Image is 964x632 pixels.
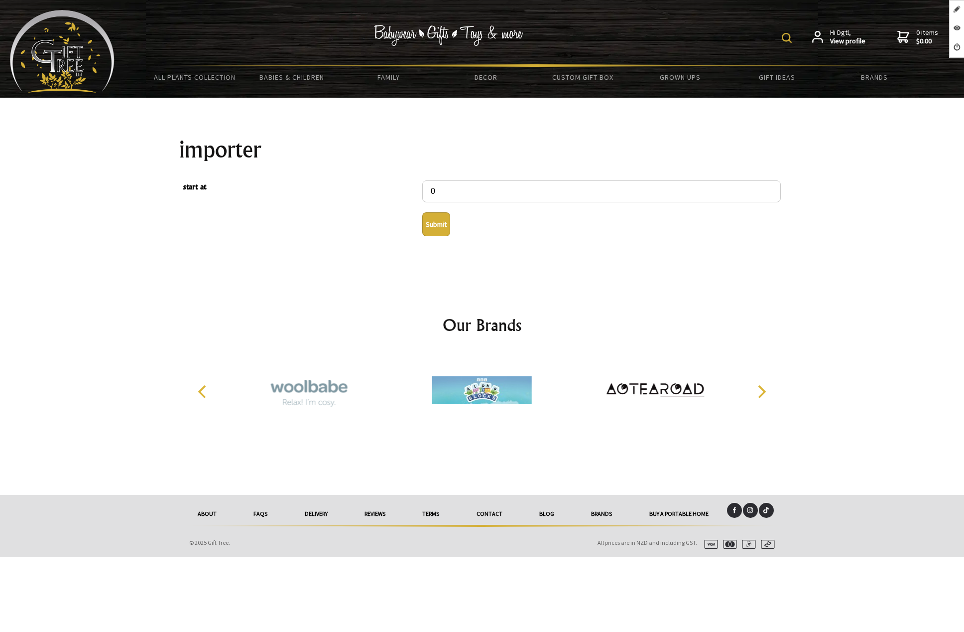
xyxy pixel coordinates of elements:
[458,503,521,525] a: Contact
[259,353,359,428] img: Woolbabe
[830,28,865,46] span: Hi Dgtl,
[738,540,756,549] img: paypal.svg
[187,313,777,337] h2: Our Brands
[700,540,718,549] img: visa.svg
[189,539,230,546] span: © 2025 Gift Tree.
[897,28,938,46] a: 0 items$0.00
[631,67,728,88] a: Grown Ups
[759,503,774,518] a: Tiktok
[192,381,214,403] button: Previous
[422,212,450,236] button: Submit
[437,67,534,88] a: Decor
[830,37,865,46] strong: View profile
[432,353,532,428] img: Alphablocks
[521,503,573,525] a: Blog
[727,503,742,518] a: Facebook
[598,539,697,546] span: All prices are in NZD and including GST.
[10,10,115,93] img: Babyware - Gifts - Toys and more...
[782,33,792,43] img: product search
[179,138,785,161] h1: importer
[346,503,404,525] a: reviews
[183,180,417,195] span: start at
[235,503,286,525] a: FAQs
[916,28,938,46] span: 0 items
[812,28,865,46] a: Hi Dgtl,View profile
[422,180,781,202] input: start at
[750,381,772,403] button: Next
[719,540,737,549] img: mastercard.svg
[373,25,523,46] img: Babywear - Gifts - Toys & more
[728,67,826,88] a: Gift Ideas
[605,353,705,428] img: Aotearoad
[631,503,727,525] a: Buy a Portable Home
[534,67,631,88] a: Custom Gift Box
[179,503,235,525] a: About
[286,503,346,525] a: delivery
[826,67,923,88] a: Brands
[573,503,630,525] a: Brands
[757,540,775,549] img: afterpay.svg
[916,37,938,46] strong: $0.00
[243,67,340,88] a: Babies & Children
[340,67,437,88] a: Family
[743,503,758,518] a: Instagram
[146,67,243,88] a: All Plants Collection
[404,503,458,525] a: Terms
